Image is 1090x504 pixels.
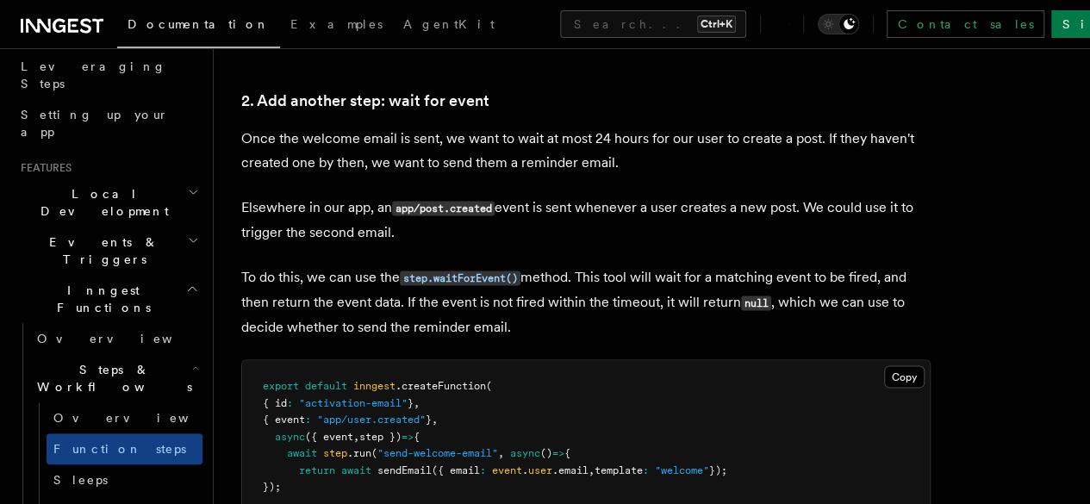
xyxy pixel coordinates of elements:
[14,275,202,323] button: Inngest Functions
[263,413,305,425] span: { event
[643,464,649,476] span: :
[30,323,202,354] a: Overview
[290,17,383,31] span: Examples
[305,413,311,425] span: :
[655,464,709,476] span: "welcome"
[400,268,520,284] a: step.waitForEvent()
[595,464,643,476] span: template
[53,473,108,487] span: Sleeps
[403,17,495,31] span: AgentKit
[540,446,552,458] span: ()
[280,5,393,47] a: Examples
[393,5,505,47] a: AgentKit
[323,446,347,458] span: step
[564,446,570,458] span: {
[400,271,520,285] code: step.waitForEvent()
[396,379,486,391] span: .createFunction
[560,10,746,38] button: Search...Ctrl+K
[287,446,317,458] span: await
[414,396,420,408] span: ,
[53,411,231,425] span: Overview
[299,396,408,408] span: "activation-email"
[377,446,498,458] span: "send-welcome-email"
[14,178,202,227] button: Local Development
[263,396,287,408] span: { id
[408,396,414,408] span: }
[263,379,299,391] span: export
[241,195,931,244] p: Elsewhere in our app, an event is sent whenever a user creates a new post. We could use it to tri...
[275,430,305,442] span: async
[432,413,438,425] span: ,
[14,99,202,147] a: Setting up your app
[241,264,931,339] p: To do this, we can use the method. This tool will wait for a matching event to be fired, and then...
[47,433,202,464] a: Function steps
[528,464,552,476] span: user
[359,430,402,442] span: step })
[14,185,188,220] span: Local Development
[241,88,489,112] a: 2. Add another step: wait for event
[741,296,771,310] code: null
[480,464,486,476] span: :
[263,480,281,492] span: });
[887,10,1044,38] a: Contact sales
[305,379,347,391] span: default
[14,161,72,175] span: Features
[14,227,202,275] button: Events & Triggers
[30,361,192,395] span: Steps & Workflows
[117,5,280,48] a: Documentation
[14,282,186,316] span: Inngest Functions
[30,354,202,402] button: Steps & Workflows
[353,379,396,391] span: inngest
[709,464,727,476] span: });
[128,17,270,31] span: Documentation
[241,126,931,174] p: Once the welcome email is sent, we want to wait at most 24 hours for our user to create a post. I...
[818,14,859,34] button: Toggle dark mode
[697,16,736,33] kbd: Ctrl+K
[492,464,522,476] span: event
[432,464,480,476] span: ({ email
[353,430,359,442] span: ,
[589,464,595,476] span: ,
[287,396,293,408] span: :
[21,108,169,139] span: Setting up your app
[377,464,432,476] span: sendEmail
[884,365,925,388] button: Copy
[47,402,202,433] a: Overview
[37,332,215,345] span: Overview
[14,233,188,268] span: Events & Triggers
[426,413,432,425] span: }
[21,59,166,90] span: Leveraging Steps
[414,430,420,442] span: {
[299,464,335,476] span: return
[402,430,414,442] span: =>
[552,464,589,476] span: .email
[14,51,202,99] a: Leveraging Steps
[341,464,371,476] span: await
[522,464,528,476] span: .
[392,201,495,215] code: app/post.created
[552,446,564,458] span: =>
[498,446,504,458] span: ,
[486,379,492,391] span: (
[317,413,426,425] span: "app/user.created"
[305,430,353,442] span: ({ event
[347,446,371,458] span: .run
[47,464,202,495] a: Sleeps
[510,446,540,458] span: async
[371,446,377,458] span: (
[53,442,186,456] span: Function steps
